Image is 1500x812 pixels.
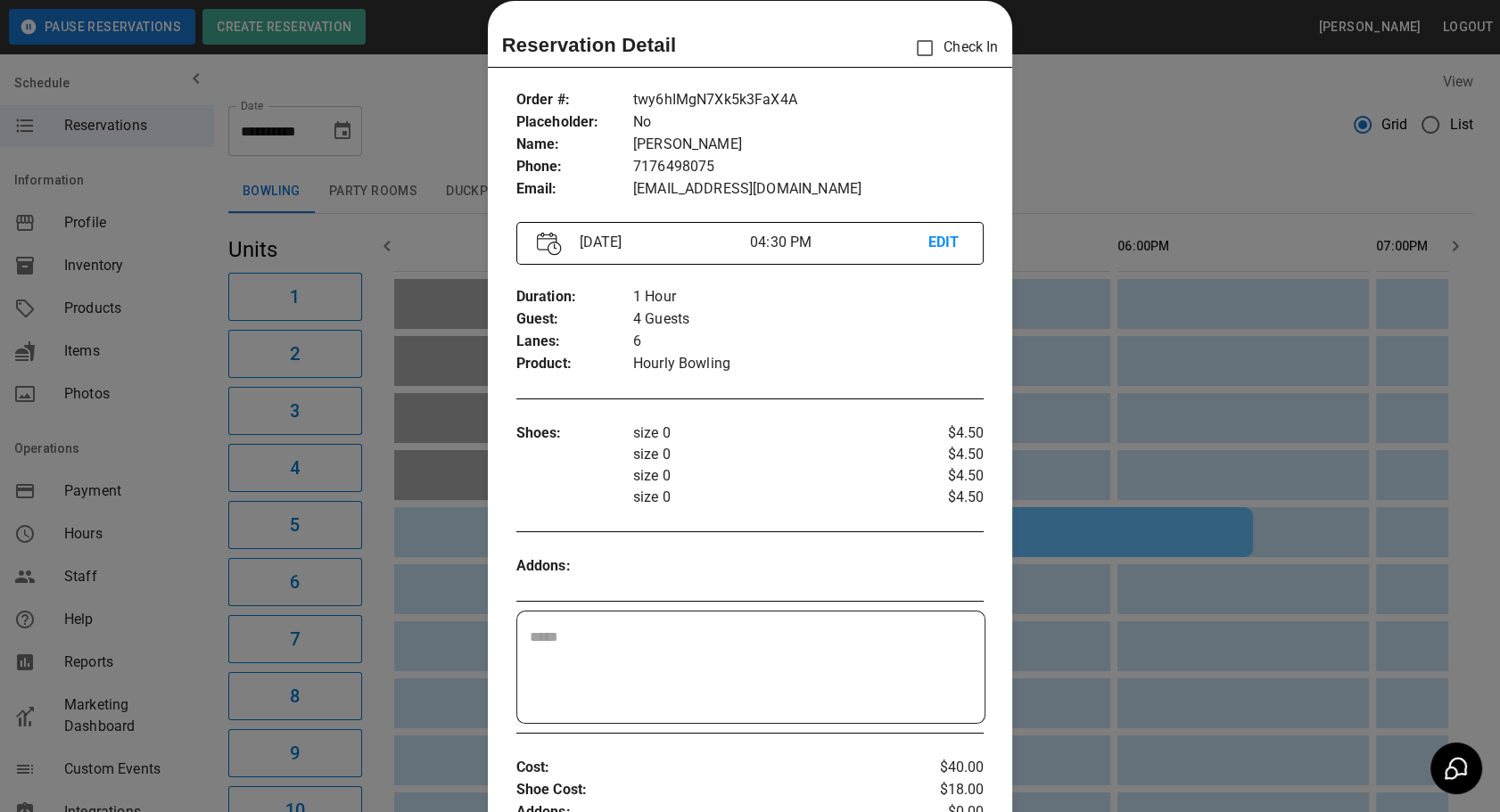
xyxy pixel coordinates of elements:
[516,555,633,578] p: Addons :
[906,487,984,508] p: $4.50
[906,757,984,779] p: $40.00
[633,465,906,487] p: size 0
[906,779,984,801] p: $18.00
[502,30,677,60] p: Reservation Detail
[516,779,906,801] p: Shoe Cost :
[633,308,985,331] p: 4 Guests
[906,29,998,67] p: Check In
[633,89,985,111] p: twy6hIMgN7Xk5k3FaX4A
[633,487,906,508] p: size 0
[633,444,906,465] p: size 0
[906,465,984,487] p: $4.50
[927,232,963,254] p: EDIT
[633,111,985,134] p: No
[516,89,633,111] p: Order # :
[633,422,906,444] p: size 0
[516,178,633,201] p: Email :
[633,134,985,156] p: [PERSON_NAME]
[516,353,633,375] p: Product :
[633,286,985,308] p: 1 Hour
[633,353,985,375] p: Hourly Bowling
[750,232,927,253] p: 04:30 PM
[573,232,750,253] p: [DATE]
[516,156,633,178] p: Phone :
[906,444,984,465] p: $4.50
[516,757,906,779] p: Cost :
[633,331,985,353] p: 6
[633,156,985,178] p: 7176498075
[537,232,562,256] img: Vector
[516,422,633,445] p: Shoes :
[516,111,633,134] p: Placeholder :
[516,134,633,156] p: Name :
[516,286,633,308] p: Duration :
[516,331,633,353] p: Lanes :
[906,422,984,444] p: $4.50
[633,178,985,201] p: [EMAIL_ADDRESS][DOMAIN_NAME]
[516,308,633,331] p: Guest :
